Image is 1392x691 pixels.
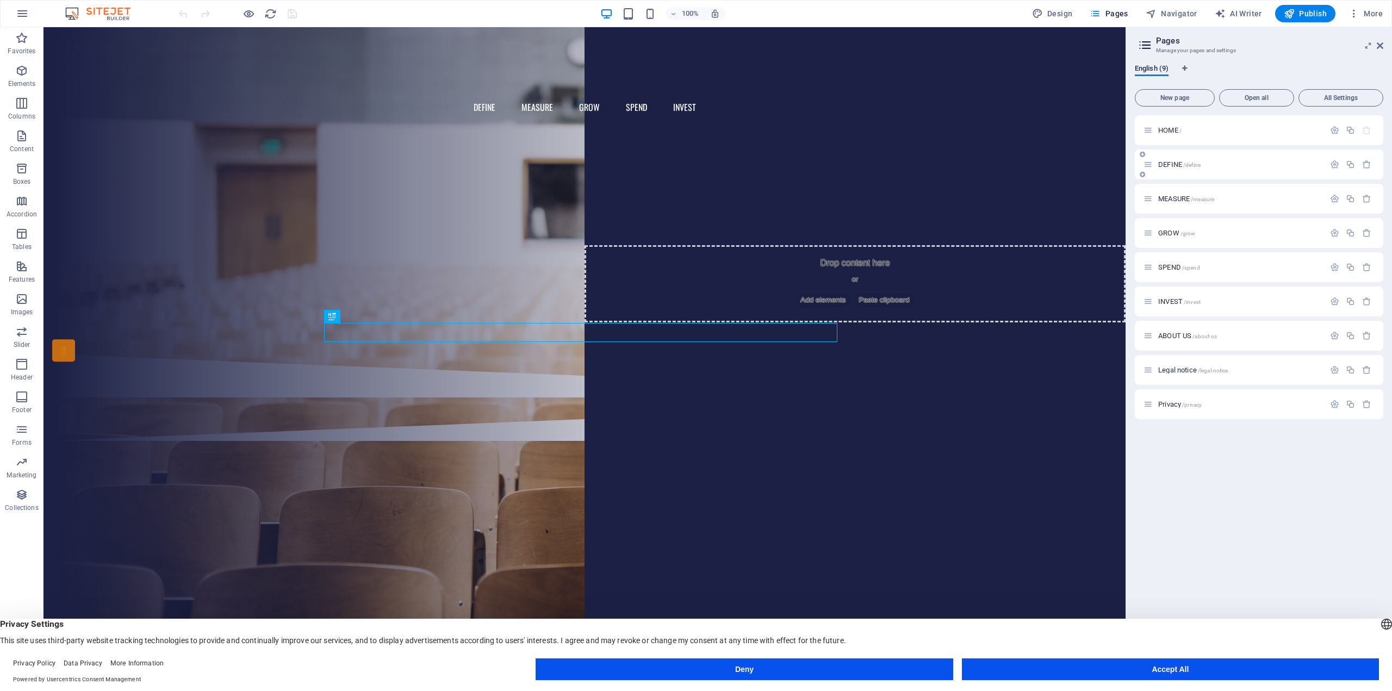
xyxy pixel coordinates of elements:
div: Remove [1362,365,1371,375]
button: All Settings [1298,89,1383,107]
div: Settings [1330,297,1339,306]
div: Duplicate [1346,228,1355,238]
div: Remove [1362,194,1371,203]
span: Click to open page [1158,160,1201,169]
p: Collections [5,503,38,512]
button: Pages [1085,5,1132,22]
div: Settings [1330,228,1339,238]
div: Remove [1362,263,1371,272]
div: Remove [1362,160,1371,169]
div: Duplicate [1346,365,1355,375]
span: Click to open page [1158,195,1214,203]
span: /legal-notice [1198,368,1228,373]
div: GROW/grow [1155,229,1325,236]
p: Footer [12,406,32,414]
h3: Manage your pages and settings [1156,46,1362,55]
span: English (9) [1135,62,1169,77]
h2: Pages [1156,36,1383,46]
div: INVEST/invest [1155,298,1325,305]
span: /privacy [1182,402,1202,408]
button: New page [1135,89,1215,107]
div: Settings [1330,160,1339,169]
div: Language Tabs [1135,64,1383,85]
span: Open all [1224,95,1289,101]
span: /spend [1182,265,1200,271]
span: / [1179,128,1182,134]
p: Favorites [8,47,35,55]
p: Forms [12,438,32,447]
span: AI Writer [1215,8,1262,19]
button: More [1344,5,1387,22]
div: Duplicate [1346,126,1355,135]
span: /grow [1180,231,1196,236]
div: Remove [1362,297,1371,306]
span: Pages [1090,8,1128,19]
span: Click to open page [1158,366,1228,374]
div: MEASURE/measure [1155,195,1325,202]
div: HOME/ [1155,127,1325,134]
div: Settings [1330,331,1339,340]
span: Navigator [1146,8,1197,19]
p: Accordion [7,210,37,219]
div: Duplicate [1346,263,1355,272]
p: Boxes [13,177,31,186]
span: All Settings [1303,95,1378,101]
p: Images [11,308,33,316]
button: Navigator [1141,5,1202,22]
div: Settings [1330,263,1339,272]
p: Features [9,275,35,284]
div: Settings [1330,400,1339,409]
span: Click to open page [1158,297,1201,306]
div: Design (Ctrl+Alt+Y) [1028,5,1077,22]
div: Remove [1362,228,1371,238]
button: Open all [1219,89,1294,107]
p: Columns [8,112,35,121]
div: Duplicate [1346,194,1355,203]
button: AI Writer [1210,5,1266,22]
div: Privacy/privacy [1155,401,1325,408]
p: Tables [12,242,32,251]
div: Legal notice/legal-notice [1155,366,1325,373]
div: Duplicate [1346,297,1355,306]
p: Slider [14,340,30,349]
p: Content [10,145,34,153]
span: Click to open page [1158,229,1195,237]
span: Click to open page [1158,126,1182,134]
div: Settings [1330,365,1339,375]
div: ABOUT US/about-us [1155,332,1325,339]
span: /about-us [1192,333,1217,339]
button: Publish [1275,5,1335,22]
span: Click to open page [1158,400,1202,408]
span: More [1348,8,1383,19]
p: Header [11,373,33,382]
div: Duplicate [1346,331,1355,340]
span: Publish [1284,8,1327,19]
div: Remove [1362,400,1371,409]
span: /define [1183,162,1201,168]
div: Duplicate [1346,160,1355,169]
div: Duplicate [1346,400,1355,409]
h6: 100% [682,7,699,20]
span: Click to open page [1158,263,1200,271]
i: Reload page [264,8,277,20]
div: SPEND/spend [1155,264,1325,271]
span: Design [1032,8,1073,19]
button: reload [264,7,277,20]
span: /measure [1191,196,1214,202]
p: Elements [8,79,36,88]
img: Editor Logo [63,7,144,20]
div: DEFINE/define [1155,161,1325,168]
div: The startpage cannot be deleted [1362,126,1371,135]
span: Click to open page [1158,332,1217,340]
span: New page [1140,95,1210,101]
div: Remove [1362,331,1371,340]
div: Settings [1330,194,1339,203]
button: Click here to leave preview mode and continue editing [242,7,255,20]
button: 100% [666,7,704,20]
span: /invest [1184,299,1201,305]
button: Design [1028,5,1077,22]
p: Marketing [7,471,36,480]
div: Settings [1330,126,1339,135]
i: On resize automatically adjust zoom level to fit chosen device. [710,9,720,18]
